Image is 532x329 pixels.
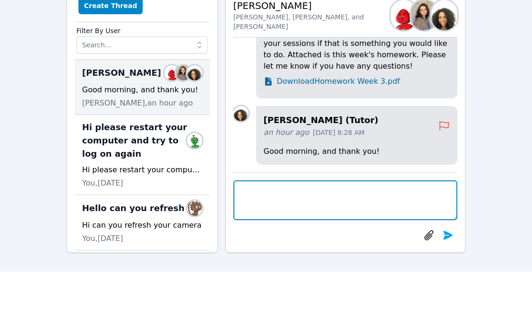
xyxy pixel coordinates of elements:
[82,202,185,215] span: Hello can you refresh
[77,36,208,53] input: Search...
[82,121,191,160] span: Hi please restart your computer and try to log on again
[75,60,210,115] div: [PERSON_NAME]Nicole BennettHannah StoodleyMichelle DupinGood morning, and thank you![PERSON_NAME]...
[75,115,210,195] div: Hi please restart your computer and try to log on againBehr NariyoshiHi please restart your compu...
[264,76,450,87] a: DownloadHomework Week 3.pdf
[77,22,208,36] label: Filter By User
[82,66,161,80] span: [PERSON_NAME]
[187,201,202,216] img: Jeremiah Kailiawa
[82,164,202,176] div: Hi please restart your computer and try to log on again.
[313,128,364,137] span: [DATE] 8:28 AM
[264,114,439,127] h4: [PERSON_NAME] (Tutor)
[82,84,202,96] div: Good morning, and thank you!
[75,250,210,306] div: Tutor [PERSON_NAME]Sara MartirosyanThe homework[PERSON_NAME],[DATE]
[187,133,202,148] img: Behr Nariyoshi
[233,106,249,121] img: Michelle Dupin
[75,195,210,250] div: Hello can you refreshJeremiah KailiawaHi can you refresh your cameraYou,[DATE]
[264,127,309,138] span: an hour ago
[233,12,391,31] div: [PERSON_NAME], [PERSON_NAME], and [PERSON_NAME]
[187,65,202,80] img: Michelle Dupin
[176,65,191,80] img: Hannah Stoodley
[82,178,123,189] span: You, [DATE]
[277,76,400,87] span: Download Homework Week 3.pdf
[264,146,450,157] p: Good morning, and thank you!
[164,65,180,80] img: Nicole Bennett
[82,233,123,244] span: You, [DATE]
[82,98,193,109] span: [PERSON_NAME], an hour ago
[82,220,202,231] div: Hi can you refresh your camera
